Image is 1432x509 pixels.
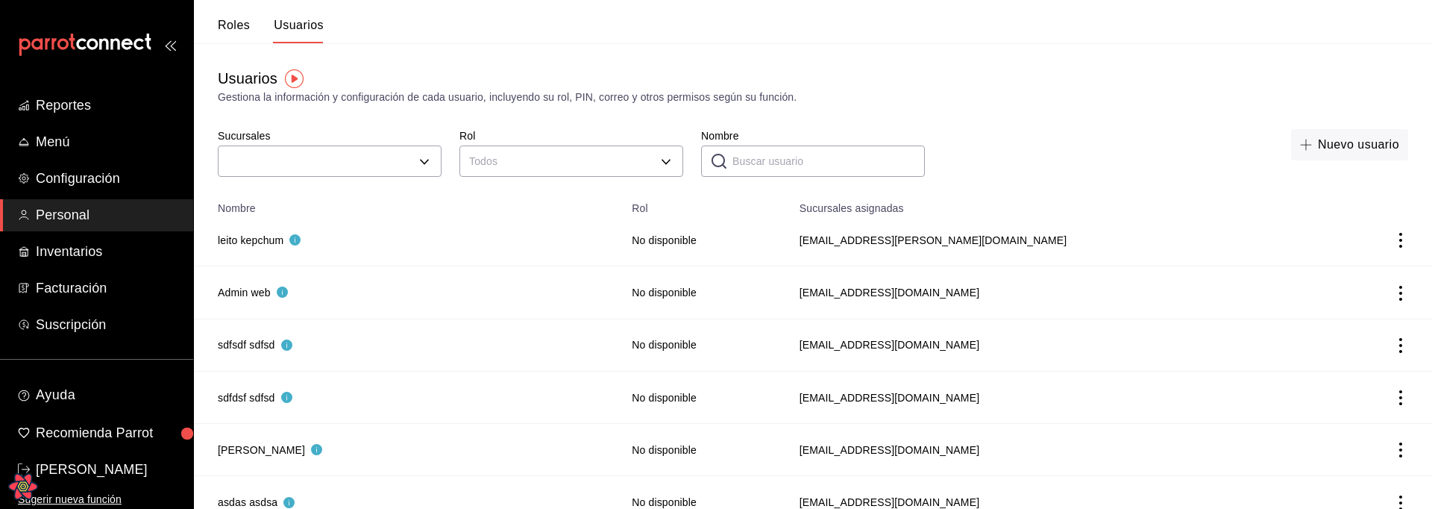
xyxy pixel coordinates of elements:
[36,384,181,407] span: Ayuda
[459,131,683,141] label: Rol
[1393,443,1408,458] button: actions
[218,285,288,300] button: Este usuario tiene múltiples pines. Haz clic para revisar
[701,131,925,141] label: Nombre
[194,193,623,214] th: Nombre
[218,18,324,43] div: navigation tabs
[218,337,292,352] button: Este usuario tiene múltiples pines. Haz clic para revisar
[459,146,683,177] div: Todos
[36,460,181,480] span: [PERSON_NAME]
[36,242,181,262] span: Inventarios
[623,424,791,476] td: No disponible
[800,285,1310,300] span: [EMAIL_ADDRESS][DOMAIN_NAME]
[800,233,1310,248] span: [EMAIL_ADDRESS][PERSON_NAME][DOMAIN_NAME]
[791,193,1328,214] th: Sucursales asignadas
[800,443,1310,458] span: [EMAIL_ADDRESS][DOMAIN_NAME]
[1393,286,1408,301] button: actions
[218,90,1408,105] div: Gestiona la información y configuración de cada usuario, incluyendo su rol, PIN, correo y otros p...
[800,337,1310,352] span: [EMAIL_ADDRESS][DOMAIN_NAME]
[623,319,791,371] td: No disponible
[1291,129,1408,160] button: Nuevo usuario
[36,169,181,189] span: Configuración
[18,492,181,508] span: Sugerir nueva función
[36,315,181,335] span: Suscripción
[623,193,791,214] th: Rol
[218,233,301,248] button: Este usuario tiene múltiples pines. Haz clic para revisar
[36,96,181,116] span: Reportes
[1393,390,1408,405] button: actions
[36,278,181,299] span: Facturación
[218,443,322,458] button: Este usuario tiene múltiples pines. Haz clic para revisar
[164,39,176,51] button: open_drawer_menu
[218,67,277,90] div: Usuarios
[732,146,925,176] input: Buscar usuario
[218,390,292,405] button: Este usuario tiene múltiples pines. Haz clic para revisar
[285,69,304,88] img: Tooltip marker
[36,132,181,152] span: Menú
[623,266,791,319] td: No disponible
[36,423,181,443] span: Recomienda Parrot
[36,205,181,225] span: Personal
[1393,338,1408,353] button: actions
[274,18,324,43] button: Usuarios
[8,472,38,502] button: Open React Query Devtools
[218,18,250,43] button: Roles
[218,131,442,141] label: Sucursales
[1393,233,1408,248] button: actions
[800,390,1310,405] span: [EMAIL_ADDRESS][DOMAIN_NAME]
[623,214,791,266] td: No disponible
[623,371,791,423] td: No disponible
